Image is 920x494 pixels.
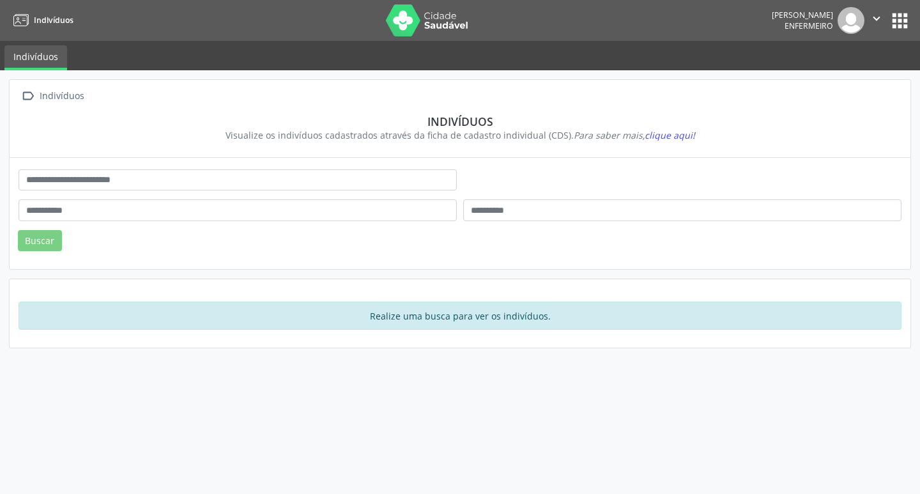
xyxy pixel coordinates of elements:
div: [PERSON_NAME] [772,10,833,20]
a:  Indivíduos [19,87,86,105]
div: Realize uma busca para ver os indivíduos. [19,302,901,330]
button: apps [889,10,911,32]
div: Visualize os indivíduos cadastrados através da ficha de cadastro individual (CDS). [27,128,893,142]
i:  [870,12,884,26]
i:  [19,87,37,105]
div: Indivíduos [27,114,893,128]
button: Buscar [18,230,62,252]
span: Enfermeiro [785,20,833,31]
span: Indivíduos [34,15,73,26]
div: Indivíduos [37,87,86,105]
a: Indivíduos [9,10,73,31]
a: Indivíduos [4,45,67,70]
button:  [864,7,889,34]
span: clique aqui! [645,129,695,141]
i: Para saber mais, [574,129,695,141]
img: img [838,7,864,34]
